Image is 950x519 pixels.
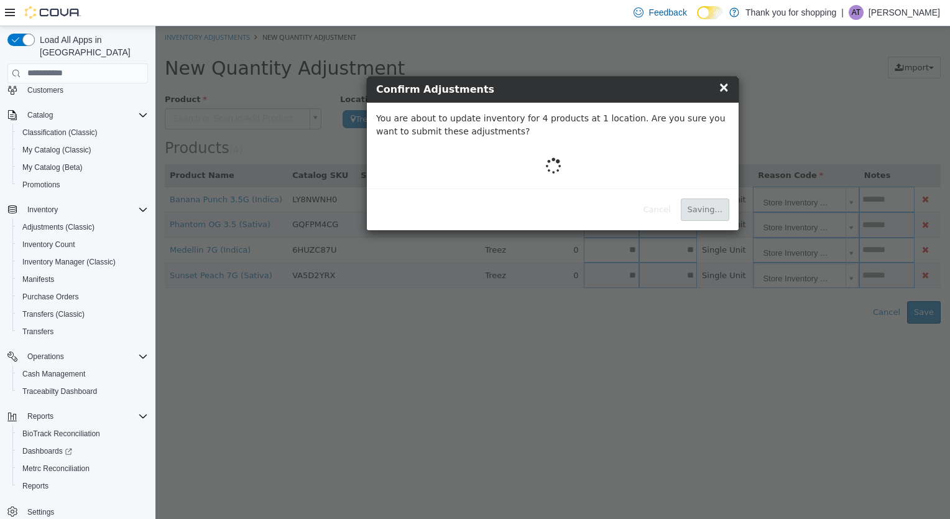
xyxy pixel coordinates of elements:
[27,352,64,362] span: Operations
[17,125,148,140] span: Classification (Classic)
[12,176,153,194] button: Promotions
[27,411,53,421] span: Reports
[12,306,153,323] button: Transfers (Classic)
[745,5,836,20] p: Thank you for shopping
[22,257,116,267] span: Inventory Manager (Classic)
[22,83,68,98] a: Customers
[22,82,148,98] span: Customers
[22,349,69,364] button: Operations
[22,503,148,519] span: Settings
[869,5,940,20] p: [PERSON_NAME]
[17,479,53,493] a: Reports
[22,202,63,217] button: Inventory
[563,54,574,68] span: ×
[22,240,75,250] span: Inventory Count
[27,85,63,95] span: Customers
[17,237,148,252] span: Inventory Count
[12,253,153,271] button: Inventory Manager (Classic)
[17,367,148,381] span: Cash Management
[17,220,148,235] span: Adjustments (Classic)
[849,5,864,20] div: Alfred Torres
[17,384,148,399] span: Traceabilty Dashboard
[12,236,153,253] button: Inventory Count
[12,477,153,495] button: Reports
[17,307,148,322] span: Transfers (Classic)
[17,461,95,476] a: Metrc Reconciliation
[22,481,48,491] span: Reports
[12,365,153,383] button: Cash Management
[2,348,153,365] button: Operations
[17,160,148,175] span: My Catalog (Beta)
[221,56,574,71] h4: Confirm Adjustments
[22,327,53,337] span: Transfers
[17,177,65,192] a: Promotions
[22,145,91,155] span: My Catalog (Classic)
[17,426,105,441] a: BioTrack Reconciliation
[22,409,58,424] button: Reports
[22,446,72,456] span: Dashboards
[17,160,88,175] a: My Catalog (Beta)
[22,409,148,424] span: Reports
[841,5,844,20] p: |
[12,124,153,141] button: Classification (Classic)
[17,272,148,287] span: Manifests
[22,222,95,232] span: Adjustments (Classic)
[27,110,53,120] span: Catalog
[25,6,81,19] img: Cova
[17,384,102,399] a: Traceabilty Dashboard
[697,6,723,19] input: Dark Mode
[221,86,574,112] p: You are about to update inventory for 4 products at 1 location. Are you sure you want to submit t...
[481,172,522,195] button: Cancel
[12,442,153,460] a: Dashboards
[22,292,79,302] span: Purchase Orders
[22,128,98,138] span: Classification (Classic)
[525,172,574,195] button: Saving...
[22,369,85,379] span: Cash Management
[17,461,148,476] span: Metrc Reconciliation
[2,81,153,99] button: Customers
[22,349,148,364] span: Operations
[22,180,60,190] span: Promotions
[17,367,90,381] a: Cash Management
[17,125,103,140] a: Classification (Classic)
[17,255,121,269] a: Inventory Manager (Classic)
[12,218,153,236] button: Adjustments (Classic)
[12,383,153,400] button: Traceabilty Dashboard
[12,323,153,340] button: Transfers
[22,162,83,172] span: My Catalog (Beta)
[27,205,58,215] span: Inventory
[17,237,80,252] a: Inventory Count
[2,106,153,124] button: Catalog
[852,5,860,20] span: AT
[12,288,153,306] button: Purchase Orders
[17,324,58,339] a: Transfers
[12,425,153,442] button: BioTrack Reconciliation
[17,444,148,459] span: Dashboards
[22,309,85,319] span: Transfers (Classic)
[2,201,153,218] button: Inventory
[17,307,90,322] a: Transfers (Classic)
[697,19,698,20] span: Dark Mode
[17,289,84,304] a: Purchase Orders
[22,108,148,123] span: Catalog
[2,408,153,425] button: Reports
[17,255,148,269] span: Inventory Manager (Classic)
[22,429,100,439] span: BioTrack Reconciliation
[22,202,148,217] span: Inventory
[17,444,77,459] a: Dashboards
[648,6,686,19] span: Feedback
[17,272,59,287] a: Manifests
[22,274,54,284] span: Manifests
[17,143,148,157] span: My Catalog (Classic)
[17,220,99,235] a: Adjustments (Classic)
[17,143,96,157] a: My Catalog (Classic)
[27,507,54,517] span: Settings
[12,460,153,477] button: Metrc Reconciliation
[22,108,58,123] button: Catalog
[17,324,148,339] span: Transfers
[12,159,153,176] button: My Catalog (Beta)
[17,289,148,304] span: Purchase Orders
[22,464,90,474] span: Metrc Reconciliation
[17,479,148,493] span: Reports
[35,34,148,58] span: Load All Apps in [GEOGRAPHIC_DATA]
